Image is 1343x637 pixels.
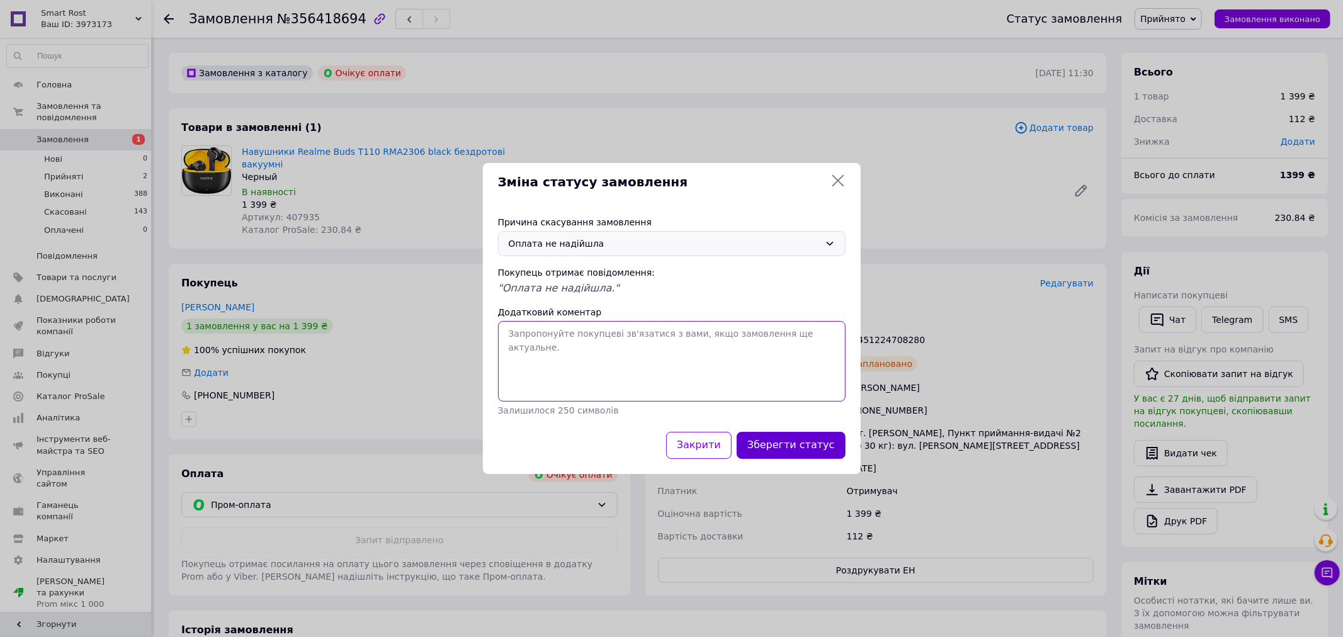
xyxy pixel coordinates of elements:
[498,216,846,228] div: Причина скасування замовлення
[498,307,602,317] label: Додатковий коментар
[737,432,846,459] button: Зберегти статус
[498,266,846,279] div: Покупець отримає повідомлення:
[498,173,825,191] span: Зміна статусу замовлення
[509,237,820,251] div: Оплата не надійшла
[498,282,620,294] span: "Оплата не надійшла."
[666,432,732,459] button: Закрити
[498,405,619,415] span: Залишилося 250 символів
